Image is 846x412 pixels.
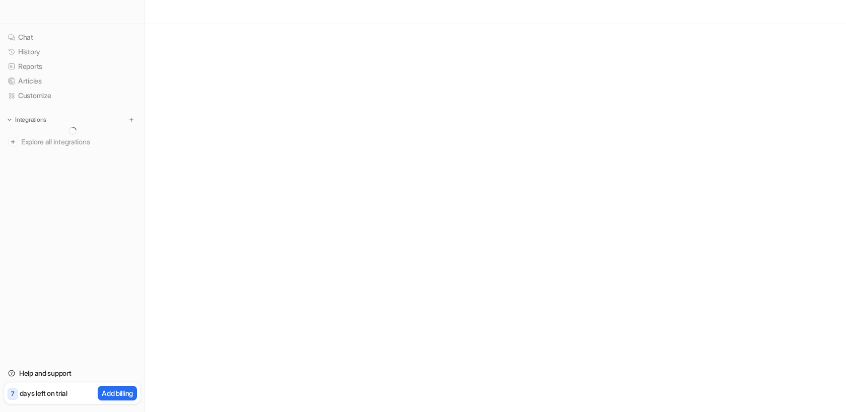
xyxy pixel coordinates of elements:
p: Integrations [15,116,46,124]
a: Articles [4,74,140,88]
img: expand menu [6,116,13,123]
p: 7 [11,389,14,398]
a: Chat [4,30,140,44]
img: menu_add.svg [128,116,135,123]
a: Reports [4,59,140,73]
img: explore all integrations [8,137,18,147]
p: days left on trial [20,388,67,398]
a: Explore all integrations [4,135,140,149]
span: Explore all integrations [21,134,136,150]
button: Integrations [4,115,49,125]
a: Customize [4,89,140,103]
a: Help and support [4,366,140,380]
button: Add billing [98,386,137,400]
a: History [4,45,140,59]
p: Add billing [102,388,133,398]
